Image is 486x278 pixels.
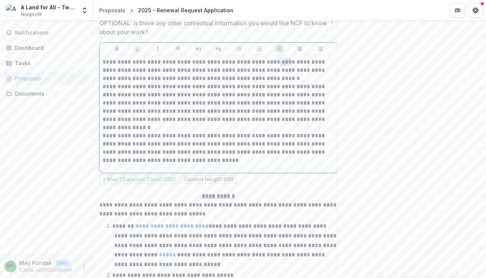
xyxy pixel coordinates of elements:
p: Max Character Count: 1000 [107,176,176,183]
div: Proposals [99,6,125,14]
a: Proposals [3,72,90,84]
button: Heading 2 [214,44,223,53]
p: User [55,260,70,266]
a: Dashboard [3,42,90,54]
img: A Land for All - Two States One Homeland [6,4,18,16]
div: A Land for All - Two States One Homeland [21,3,76,11]
p: Current length: 890 [184,176,233,183]
p: May Pundak [19,259,52,267]
button: Partners [450,3,465,18]
div: Dashboard [15,44,84,52]
a: Documents [3,87,90,100]
button: Bullet List [235,44,244,53]
button: Heading 1 [194,44,203,53]
span: Nonprofit [21,11,42,18]
nav: breadcrumb [96,5,236,16]
button: Get Help [468,3,483,18]
button: Align Center [295,44,304,53]
button: Align Right [316,44,325,53]
button: Align Left [275,44,284,53]
div: Tasks [15,59,84,67]
a: Tasks [3,57,90,69]
div: Proposals [15,74,84,82]
button: Strike [173,44,182,53]
button: More [79,262,88,271]
div: 2025 - Renewal Request Application [138,6,233,14]
button: Notifications [3,27,90,39]
button: Underline [133,44,142,53]
button: Bold [113,44,122,53]
span: Notifications [15,30,87,36]
button: Italicize [153,44,162,53]
div: Documents [15,90,84,98]
div: May Pundak [7,264,14,269]
button: Open entity switcher [79,3,90,18]
button: Ordered List [255,44,264,53]
p: [EMAIL_ADDRESS][DOMAIN_NAME] [19,267,76,274]
a: Proposals [96,5,128,16]
p: OPTIONAL: Is there any other contextual information you would like NCF to know about your work? [99,19,327,36]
